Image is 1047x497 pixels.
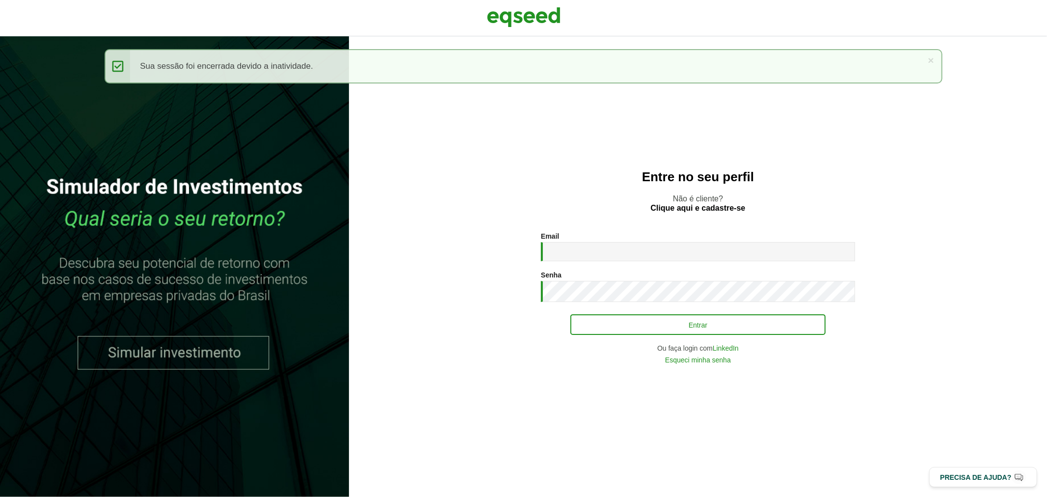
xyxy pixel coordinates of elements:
[541,233,559,240] label: Email
[541,345,855,352] div: Ou faça login com
[651,204,746,212] a: Clique aqui e cadastre-se
[928,55,934,65] a: ×
[713,345,739,352] a: LinkedIn
[369,170,1027,184] h2: Entre no seu perfil
[105,49,942,83] div: Sua sessão foi encerrada devido a inatividade.
[570,314,826,335] button: Entrar
[665,357,731,363] a: Esqueci minha senha
[541,272,562,278] label: Senha
[369,194,1027,213] p: Não é cliente?
[487,5,561,29] img: EqSeed Logo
